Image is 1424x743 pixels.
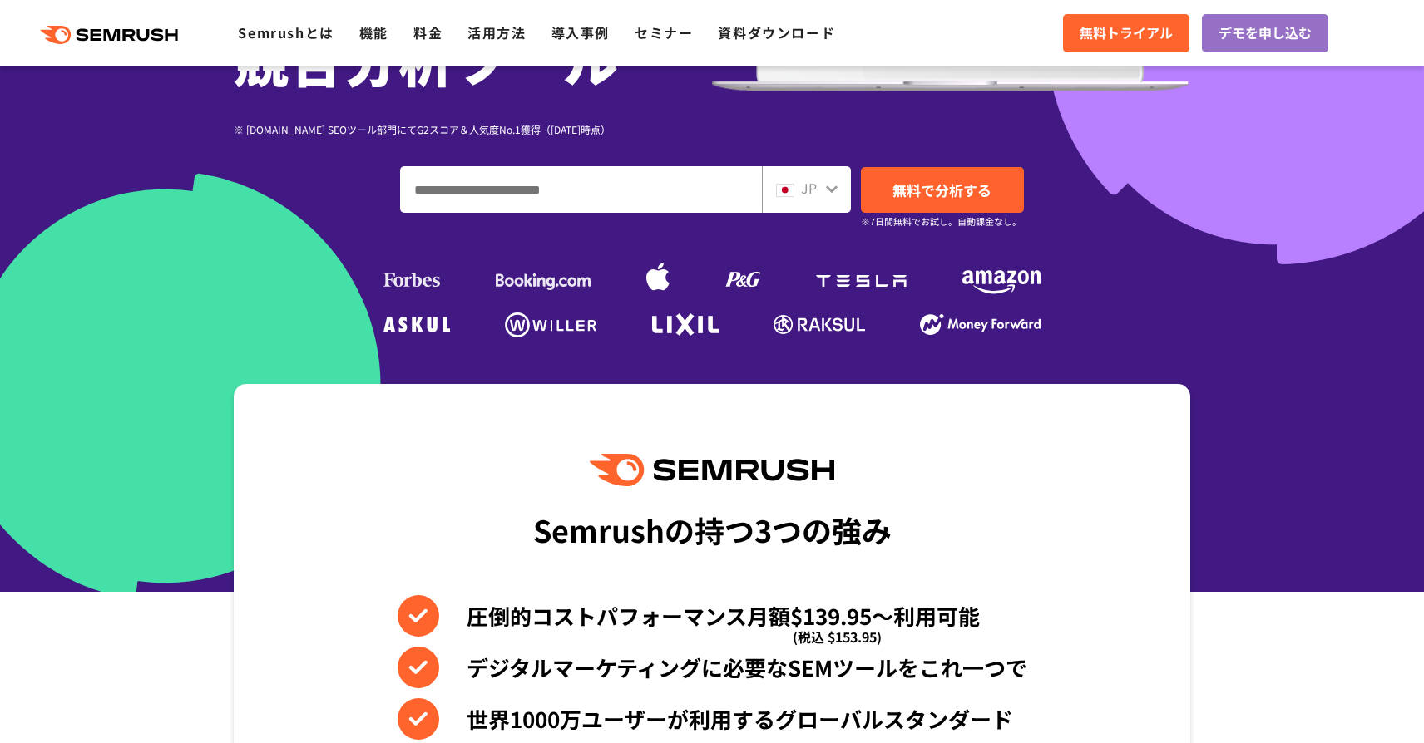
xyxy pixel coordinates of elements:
li: 圧倒的コストパフォーマンス月額$139.95〜利用可能 [398,595,1027,637]
li: デジタルマーケティングに必要なSEMツールをこれ一つで [398,647,1027,688]
a: 機能 [359,22,388,42]
a: 料金 [413,22,443,42]
input: ドメイン、キーワードまたはURLを入力してください [401,167,761,212]
a: 資料ダウンロード [718,22,835,42]
a: 無料で分析する [861,167,1024,213]
img: Semrush [590,454,834,486]
a: 無料トライアル [1063,14,1189,52]
span: デモを申し込む [1219,22,1312,44]
a: 活用方法 [467,22,526,42]
small: ※7日間無料でお試し。自動課金なし。 [861,214,1021,229]
a: 導入事例 [551,22,610,42]
li: 世界1000万ユーザーが利用するグローバルスタンダード [398,698,1027,740]
a: Semrushとは [238,22,334,42]
span: 無料トライアル [1080,22,1173,44]
div: Semrushの持つ3つの強み [533,499,892,560]
div: ※ [DOMAIN_NAME] SEOツール部門にてG2スコア＆人気度No.1獲得（[DATE]時点） [234,121,712,137]
span: JP [801,178,817,198]
a: デモを申し込む [1202,14,1328,52]
span: (税込 $153.95) [793,616,882,657]
span: 無料で分析する [892,180,991,200]
a: セミナー [635,22,693,42]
